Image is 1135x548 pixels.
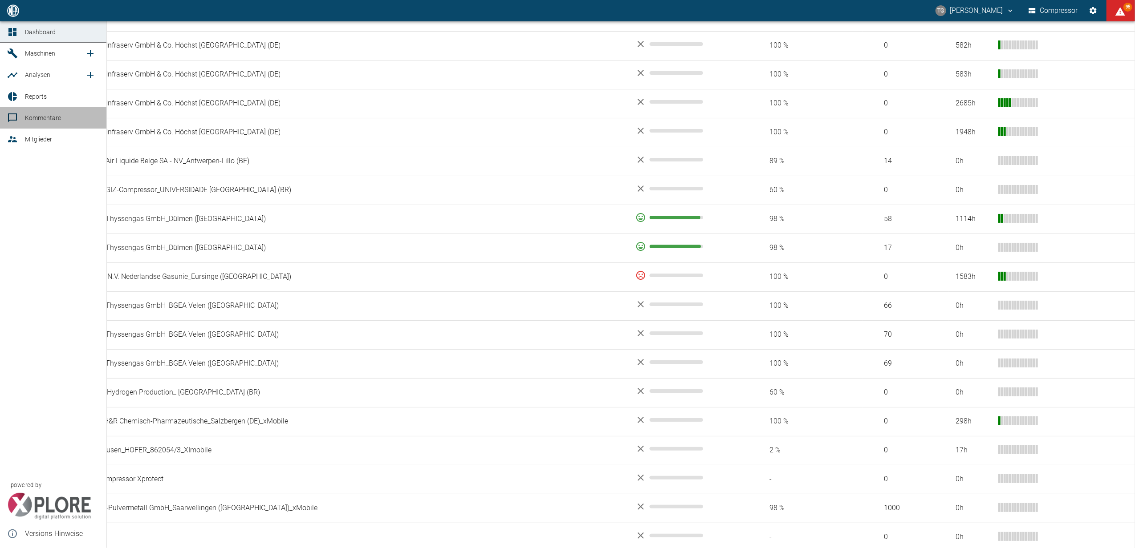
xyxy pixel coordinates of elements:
[755,387,856,398] span: 60 %
[25,71,50,78] span: Analysen
[635,530,741,541] div: No data
[635,328,741,338] div: No data
[755,127,856,137] span: 100 %
[635,241,741,252] div: 96 %
[635,386,741,396] div: No data
[870,69,941,80] span: 0
[755,69,856,80] span: 100 %
[635,299,741,310] div: No data
[81,44,99,62] a: new /machines
[59,494,628,523] td: HOFER_Saar-Pulvermetall GmbH_Saarwellingen ([GEOGRAPHIC_DATA])_xMobile
[59,262,628,291] td: 909000886_ N.V. Nederlandse Gasunie_Eursinge ([GEOGRAPHIC_DATA])
[956,330,991,340] div: 0 h
[81,66,99,84] a: new /analyses/list/0
[956,416,991,427] div: 298 h
[59,60,628,89] td: 20.00011/4_Infraserv GmbH & Co. Höchst [GEOGRAPHIC_DATA] (DE)
[956,532,991,542] div: 0 h
[635,270,741,281] div: 0 %
[934,3,1016,19] button: thomas.gregoir@neuman-esser.com
[635,501,741,512] div: No data
[956,156,991,166] div: 0 h
[11,481,41,489] span: powered by
[59,205,628,234] td: 909000631_Thyssengas GmbH_Dülmen ([GEOGRAPHIC_DATA])
[59,465,628,494] td: Hofer Testkompressor Xprotect
[755,359,856,369] span: 100 %
[1027,3,1080,19] button: Compressor
[870,532,941,542] span: 0
[755,243,856,253] span: 98 %
[956,503,991,513] div: 0 h
[25,528,99,539] span: Versions-Hinweise
[870,301,941,311] span: 66
[635,183,741,194] div: No data
[635,415,741,425] div: No data
[7,493,91,520] img: Xplore Logo
[25,50,55,57] span: Maschinen
[755,301,856,311] span: 100 %
[956,214,991,224] div: 1114 h
[59,349,628,378] td: 909001324_Thyssengas GmbH_BGEA Velen ([GEOGRAPHIC_DATA])
[1123,3,1132,12] span: 95
[1085,3,1101,19] button: Einstellungen
[755,532,856,542] span: -
[59,320,628,349] td: 909001323_Thyssengas GmbH_BGEA Velen ([GEOGRAPHIC_DATA])
[755,416,856,427] span: 100 %
[755,214,856,224] span: 98 %
[755,156,856,166] span: 89 %
[755,445,856,455] span: 2 %
[956,69,991,80] div: 583 h
[956,98,991,109] div: 2685 h
[870,98,941,109] span: 0
[870,416,941,427] span: 0
[956,359,991,369] div: 0 h
[956,474,991,484] div: 0 h
[936,5,946,16] div: TG
[59,118,628,147] td: 20.00020/2_Infraserv GmbH & Co. Höchst [GEOGRAPHIC_DATA] (DE)
[870,445,941,455] span: 0
[59,176,628,205] td: 908000110_GIZ-Compressor_UNIVERSIDADE [GEOGRAPHIC_DATA] (BR)
[956,445,991,455] div: 17 h
[755,98,856,109] span: 100 %
[870,214,941,224] span: 58
[956,185,991,195] div: 0 h
[635,39,741,49] div: No data
[956,301,991,311] div: 0 h
[956,40,991,51] div: 582 h
[635,68,741,78] div: No data
[25,114,61,121] span: Kommentare
[6,4,20,16] img: logo
[870,243,941,253] span: 17
[755,185,856,195] span: 60 %
[635,443,741,454] div: No data
[59,31,628,60] td: 20.00011/3_Infraserv GmbH & Co. Höchst [GEOGRAPHIC_DATA] (DE)
[59,291,628,320] td: 909001322_Thyssengas GmbH_BGEA Velen ([GEOGRAPHIC_DATA])
[25,28,56,36] span: Dashboard
[635,97,741,107] div: No data
[635,212,741,223] div: 95 %
[956,272,991,282] div: 1583 h
[870,330,941,340] span: 70
[956,243,991,253] div: 0 h
[755,474,856,484] span: -
[956,127,991,137] div: 1948 h
[870,503,941,513] span: 1000
[59,378,628,407] td: 920000_GIZ-Hydrogen Production_ [GEOGRAPHIC_DATA] (BR)
[755,40,856,51] span: 100 %
[755,272,856,282] span: 100 %
[635,125,741,136] div: No data
[870,272,941,282] span: 0
[755,503,856,513] span: 98 %
[870,359,941,369] span: 69
[870,474,941,484] span: 0
[59,234,628,262] td: 909000632_Thyssengas GmbH_Dülmen ([GEOGRAPHIC_DATA])
[870,127,941,137] span: 0
[755,330,856,340] span: 100 %
[59,147,628,176] td: 908000047_Air Liquide Belge SA - NV_Antwerpen-Lillo (BE)
[956,387,991,398] div: 0 h
[25,136,52,143] span: Mitglieder
[635,472,741,483] div: No data
[870,185,941,195] span: 0
[870,40,941,51] span: 0
[870,387,941,398] span: 0
[635,154,741,165] div: No data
